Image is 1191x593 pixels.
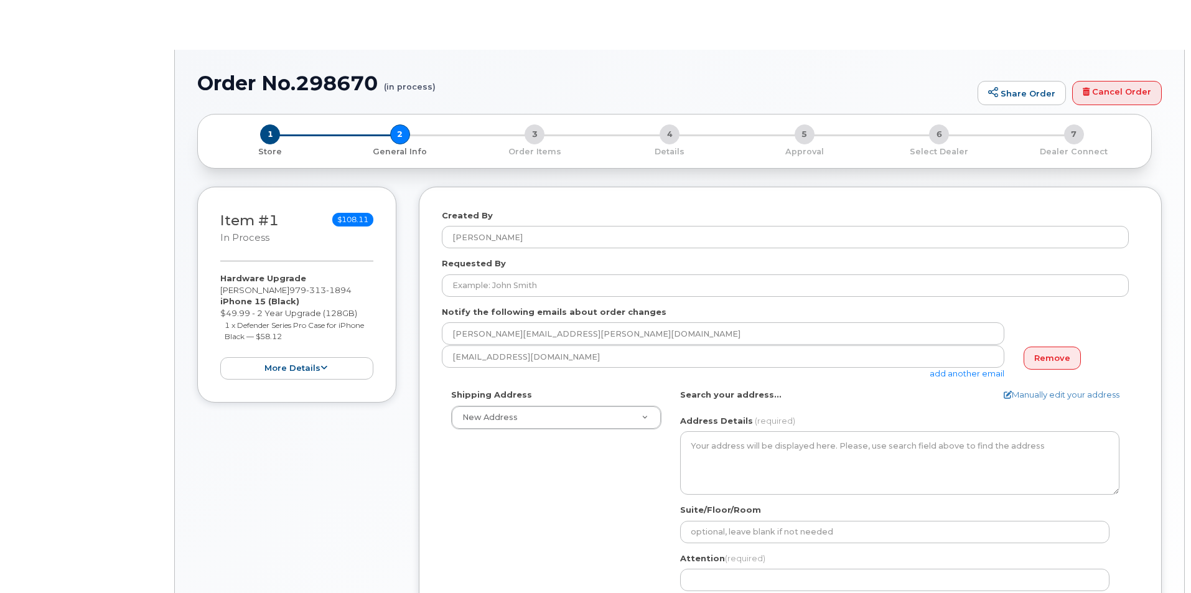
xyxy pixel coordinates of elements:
label: Address Details [680,415,753,427]
input: optional, leave blank if not needed [680,521,1109,543]
a: New Address [452,406,661,429]
input: Example: john@appleseed.com [442,345,1004,368]
label: Shipping Address [451,389,532,401]
span: (required) [725,553,765,563]
h3: Item #1 [220,213,279,245]
div: [PERSON_NAME] $49.99 - 2 Year Upgrade (128GB) [220,273,373,380]
small: in process [220,232,269,243]
input: Example: John Smith [442,274,1129,297]
span: 1894 [326,285,352,295]
a: 1 Store [208,144,333,157]
button: more details [220,357,373,380]
a: add another email [930,368,1004,378]
span: $108.11 [332,213,373,226]
a: Remove [1024,347,1081,370]
label: Search your address... [680,389,782,401]
label: Attention [680,553,765,564]
span: (required) [755,416,795,426]
label: Suite/Floor/Room [680,504,761,516]
a: Manually edit your address [1004,389,1119,401]
p: Store [213,146,328,157]
label: Requested By [442,258,506,269]
small: (in process) [384,72,436,91]
a: Cancel Order [1072,81,1162,106]
strong: Hardware Upgrade [220,273,306,283]
label: Created By [442,210,493,222]
a: Share Order [978,81,1066,106]
input: Example: john@appleseed.com [442,322,1004,345]
span: New Address [462,413,518,422]
span: 313 [306,285,326,295]
strong: iPhone 15 (Black) [220,296,299,306]
h1: Order No.298670 [197,72,971,94]
span: 979 [289,285,352,295]
label: Notify the following emails about order changes [442,306,666,318]
small: 1 x Defender Series Pro Case for iPhone Black — $58.12 [225,320,364,342]
span: 1 [260,124,280,144]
